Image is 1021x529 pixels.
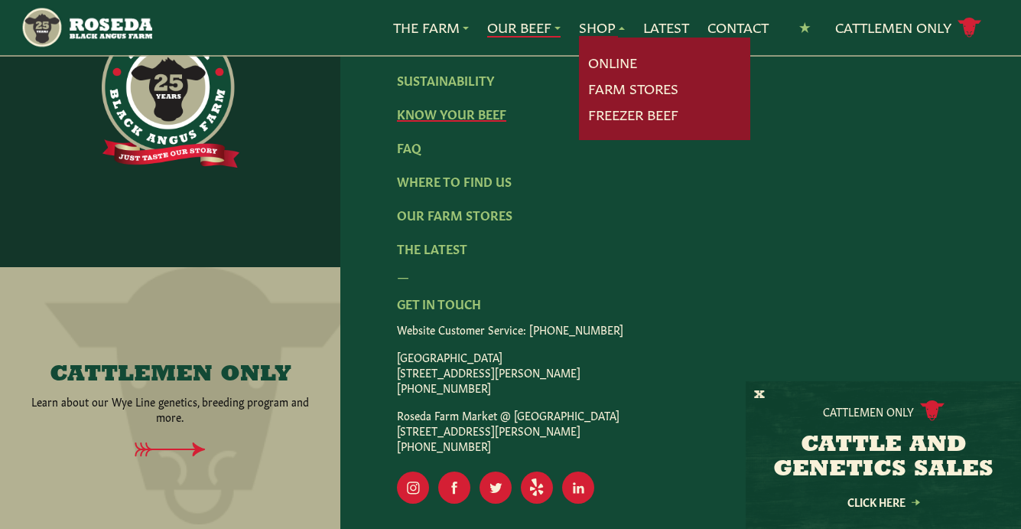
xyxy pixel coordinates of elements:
[487,18,561,38] a: Our Beef
[50,363,291,387] h4: CATTLEMEN ONLY
[397,71,494,88] a: Sustainability
[765,433,1002,482] h3: CATTLE AND GENETICS SALES
[823,403,914,419] p: Cattlemen Only
[588,105,678,125] a: Freezer Beef
[397,322,964,337] p: Website Customer Service: [PHONE_NUMBER]
[707,18,769,38] a: Contact
[102,21,239,168] img: https://roseda.com/wp-content/uploads/2021/06/roseda-25-full@2x.png
[438,472,470,504] a: Visit Our Facebook Page
[754,387,765,403] button: X
[521,472,553,504] a: Visit Our Yelp Page
[920,400,945,421] img: cattle-icon.svg
[397,349,964,395] p: [GEOGRAPHIC_DATA] [STREET_ADDRESS][PERSON_NAME] [PHONE_NUMBER]
[397,206,512,223] a: Our Farm Stores
[397,266,964,285] div: —
[480,472,512,504] a: Visit Our Twitter Page
[397,172,512,189] a: Where To Find Us
[815,497,952,507] a: Click Here
[397,240,467,256] a: The Latest
[397,472,429,504] a: Visit Our Instagram Page
[562,472,594,504] a: Visit Our LinkedIn Page
[397,105,506,122] a: Know Your Beef
[835,15,982,41] a: Cattlemen Only
[397,407,964,453] p: Roseda Farm Market @ [GEOGRAPHIC_DATA] [STREET_ADDRESS][PERSON_NAME] [PHONE_NUMBER]
[28,363,312,424] a: CATTLEMEN ONLY Learn about our Wye Line genetics, breeding program and more.
[393,18,469,38] a: The Farm
[28,393,312,424] p: Learn about our Wye Line genetics, breeding program and more.
[588,53,637,73] a: Online
[579,18,625,38] a: Shop
[643,18,689,38] a: Latest
[21,6,152,49] img: https://roseda.com/wp-content/uploads/2021/05/roseda-25-header.png
[397,139,421,155] a: FAQ
[588,79,678,99] a: Farm Stores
